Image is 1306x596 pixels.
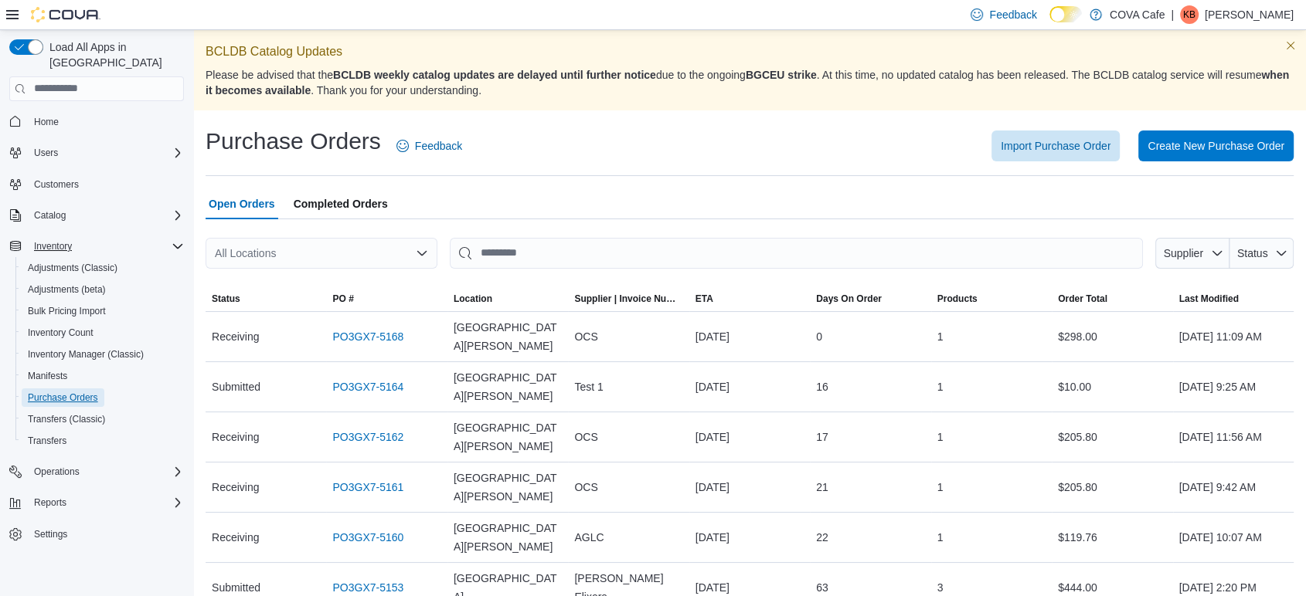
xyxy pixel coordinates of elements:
[28,113,65,131] a: Home
[454,318,562,355] span: [GEOGRAPHIC_DATA][PERSON_NAME]
[22,367,73,385] a: Manifests
[22,280,112,299] a: Adjustments (beta)
[28,283,106,296] span: Adjustments (beta)
[1205,5,1294,24] p: [PERSON_NAME]
[1173,422,1294,452] div: [DATE] 11:56 AM
[450,238,1143,269] input: This is a search bar. After typing your query, hit enter to filter the results lower in the page.
[28,525,73,544] a: Settings
[1173,286,1294,311] button: Last Modified
[34,147,58,159] span: Users
[15,430,190,452] button: Transfers
[212,428,259,446] span: Receiving
[34,209,66,222] span: Catalog
[447,286,568,311] button: Location
[3,142,190,164] button: Users
[28,348,144,361] span: Inventory Manager (Classic)
[574,293,682,305] span: Supplier | Invoice Number
[15,387,190,408] button: Purchase Orders
[689,321,810,352] div: [DATE]
[15,279,190,300] button: Adjustments (beta)
[34,466,80,478] span: Operations
[34,528,67,540] span: Settings
[28,305,106,317] span: Bulk Pricing Import
[416,247,428,259] button: Open list of options
[212,327,259,346] span: Receiving
[454,418,562,455] span: [GEOGRAPHIC_DATA][PERSON_NAME]
[816,478,828,496] span: 21
[333,69,656,81] strong: BCLDB weekly catalog updates are delayed until further notice
[568,522,689,553] div: AGLC
[28,175,85,194] a: Customers
[31,7,100,22] img: Cova
[689,371,810,402] div: [DATE]
[22,388,184,407] span: Purchase Orders
[3,205,190,226] button: Catalog
[15,300,190,322] button: Bulk Pricing Import
[34,178,79,191] span: Customers
[28,262,117,274] span: Adjustments (Classic)
[22,323,184,342] span: Inventory Count
[28,462,86,481] button: Operations
[1049,6,1082,22] input: Dark Mode
[937,327,944,346] span: 1
[28,462,184,481] span: Operations
[332,378,403,396] a: PO3GX7-5164
[332,428,403,446] a: PO3GX7-5162
[28,391,98,404] span: Purchase Orders
[206,42,1294,61] p: BCLDB Catalog Updates
[568,321,689,352] div: OCS
[1052,321,1172,352] div: $298.00
[22,302,112,320] a: Bulk Pricing Import
[689,472,810,503] div: [DATE]
[1148,138,1284,154] span: Create New Purchase Order
[22,302,184,320] span: Bulk Pricing Import
[34,240,72,252] span: Inventory
[1171,5,1174,24] p: |
[1173,321,1294,352] div: [DATE] 11:09 AM
[28,413,105,425] span: Transfers (Classic)
[212,528,259,547] span: Receiving
[3,492,190,513] button: Reports
[689,522,810,553] div: [DATE]
[3,173,190,195] button: Customers
[1183,5,1195,24] span: KB
[991,130,1120,161] button: Import Purchase Order
[415,138,462,154] span: Feedback
[810,286,930,311] button: Days On Order
[1164,247,1203,259] span: Supplier
[206,67,1294,98] p: Please be advised that the due to the ongoing . At this time, no updated catalog has been release...
[15,344,190,365] button: Inventory Manager (Classic)
[212,478,259,496] span: Receiving
[206,286,326,311] button: Status
[28,206,184,225] span: Catalog
[3,235,190,257] button: Inventory
[3,523,190,545] button: Settings
[22,410,111,428] a: Transfers (Classic)
[212,293,240,305] span: Status
[22,259,124,277] a: Adjustments (Classic)
[15,408,190,430] button: Transfers (Classic)
[746,69,817,81] strong: BGCEU strike
[454,469,562,506] span: [GEOGRAPHIC_DATA][PERSON_NAME]
[28,144,64,162] button: Users
[28,327,94,339] span: Inventory Count
[937,478,944,496] span: 1
[937,293,978,305] span: Products
[28,112,184,131] span: Home
[390,130,468,161] a: Feedback
[28,206,72,225] button: Catalog
[454,293,492,305] div: Location
[15,257,190,279] button: Adjustments (Classic)
[43,39,184,70] span: Load All Apps in [GEOGRAPHIC_DATA]
[696,293,713,305] span: ETA
[1052,522,1172,553] div: $119.76
[1237,247,1268,259] span: Status
[15,322,190,344] button: Inventory Count
[206,69,1289,97] strong: when it becomes available
[1281,36,1300,55] button: Dismiss this callout
[937,378,944,396] span: 1
[22,432,184,450] span: Transfers
[816,327,822,346] span: 0
[28,493,184,512] span: Reports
